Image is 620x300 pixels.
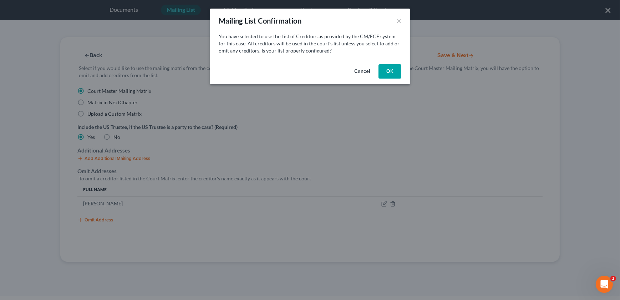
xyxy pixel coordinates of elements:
button: Cancel [349,64,376,79]
iframe: Intercom live chat [596,276,613,293]
p: You have selected to use the List of Creditors as provided by the CM/ECF system for this case. Al... [219,33,401,54]
div: Mailing List Confirmation [219,16,301,26]
button: OK [378,64,401,79]
span: 1 [610,276,616,281]
button: × [396,16,401,25]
